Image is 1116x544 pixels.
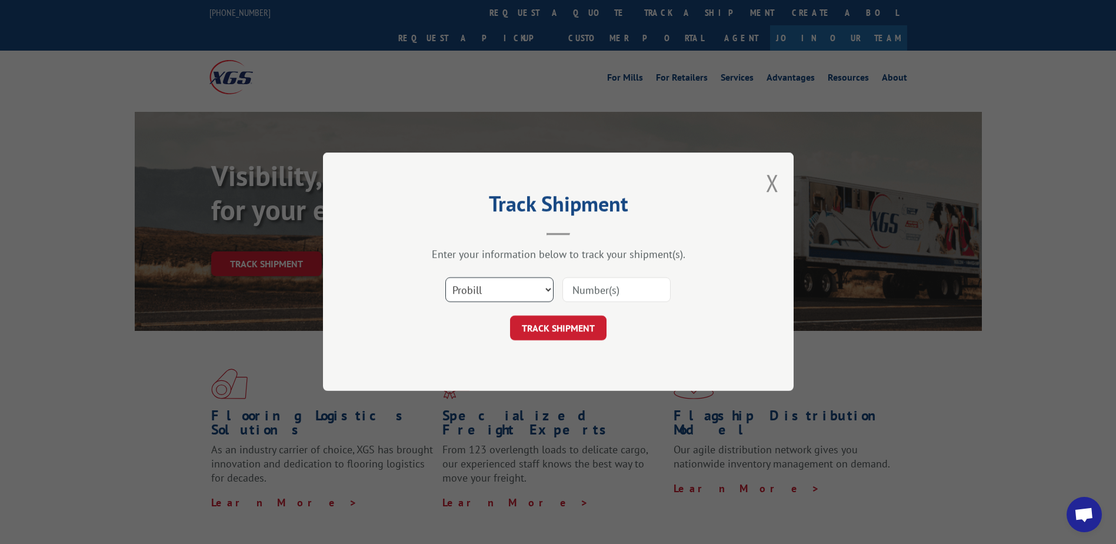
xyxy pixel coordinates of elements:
[382,248,735,261] div: Enter your information below to track your shipment(s).
[1067,497,1102,532] div: Open chat
[766,167,779,198] button: Close modal
[562,278,671,303] input: Number(s)
[510,316,607,341] button: TRACK SHIPMENT
[382,195,735,218] h2: Track Shipment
